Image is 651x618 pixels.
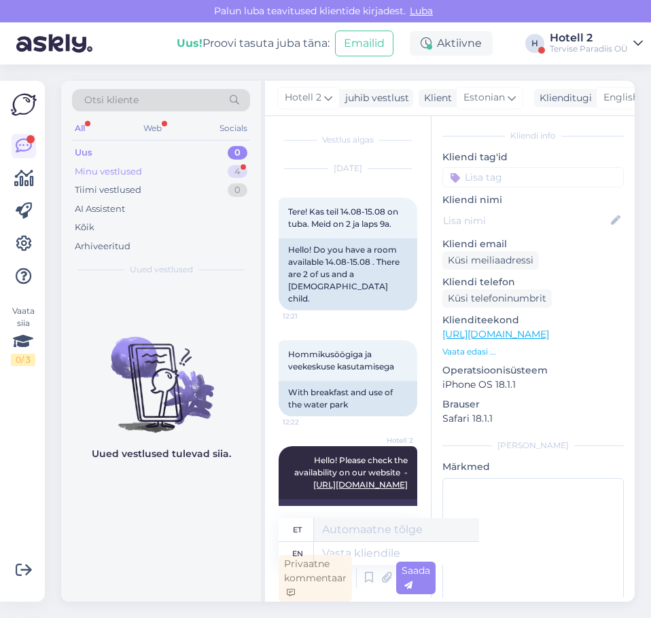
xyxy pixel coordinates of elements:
[228,146,247,160] div: 0
[442,439,624,452] div: [PERSON_NAME]
[442,251,539,270] div: Küsi meiliaadressi
[442,397,624,412] p: Brauser
[442,378,624,392] p: iPhone OS 18.1.1
[11,92,37,117] img: Askly Logo
[442,289,552,308] div: Küsi telefoninumbrit
[293,518,302,541] div: et
[283,417,334,427] span: 12:22
[550,33,628,43] div: Hotell 2
[550,33,643,54] a: Hotell 2Tervise Paradiis OÜ
[61,312,261,435] img: No chats
[279,238,417,310] div: Hello! Do you have a room available 14.08-15.08 . There are 2 of us and a [DEMOGRAPHIC_DATA] child.
[75,202,125,216] div: AI Assistent
[442,130,624,142] div: Kliendi info
[75,165,142,179] div: Minu vestlused
[283,311,334,321] span: 12:21
[525,34,544,53] div: H
[177,37,203,50] b: Uus!
[442,328,549,340] a: [URL][DOMAIN_NAME]
[11,354,35,366] div: 0 / 3
[294,455,410,490] span: Hello! Please check the availability on our website -
[410,31,493,56] div: Aktiivne
[75,183,141,197] div: Tiimi vestlused
[279,555,352,602] div: Privaatne kommentaar
[228,183,247,197] div: 0
[177,35,330,52] div: Proovi tasuta juba täna:
[217,120,250,137] div: Socials
[442,167,624,187] input: Lisa tag
[288,206,400,229] span: Tere! Kas teil 14.08-15.08 on tuba. Meid on 2 ja laps 9a.
[442,150,624,164] p: Kliendi tag'id
[288,349,394,371] span: Hommikusöögiga ja veekeskuse kasutamisega
[279,381,417,416] div: With breakfast and use of the water park
[285,90,321,105] span: Hotell 2
[442,275,624,289] p: Kliendi telefon
[141,120,164,137] div: Web
[279,162,417,175] div: [DATE]
[75,146,92,160] div: Uus
[463,90,505,105] span: Estonian
[313,479,408,490] a: [URL][DOMAIN_NAME]
[75,221,94,234] div: Kõik
[402,564,430,591] span: Saada
[11,305,35,366] div: Vaata siia
[442,237,624,251] p: Kliendi email
[442,193,624,207] p: Kliendi nimi
[335,31,393,56] button: Emailid
[92,447,231,461] p: Uued vestlused tulevad siia.
[279,499,417,547] div: Tere! Palun kontrollige saadavust meie veebilehelt -
[279,134,417,146] div: Vestlus algas
[228,165,247,179] div: 4
[84,93,139,107] span: Otsi kliente
[340,91,409,105] div: juhib vestlust
[75,240,130,253] div: Arhiveeritud
[442,313,624,327] p: Klienditeekond
[442,412,624,426] p: Safari 18.1.1
[130,263,193,276] span: Uued vestlused
[443,213,608,228] input: Lisa nimi
[534,91,592,105] div: Klienditugi
[406,5,437,17] span: Luba
[362,435,413,446] span: Hotell 2
[292,542,303,565] div: en
[72,120,88,137] div: All
[550,43,628,54] div: Tervise Paradiis OÜ
[442,363,624,378] p: Operatsioonisüsteem
[419,91,452,105] div: Klient
[442,460,624,474] p: Märkmed
[442,346,624,358] p: Vaata edasi ...
[603,90,639,105] span: English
